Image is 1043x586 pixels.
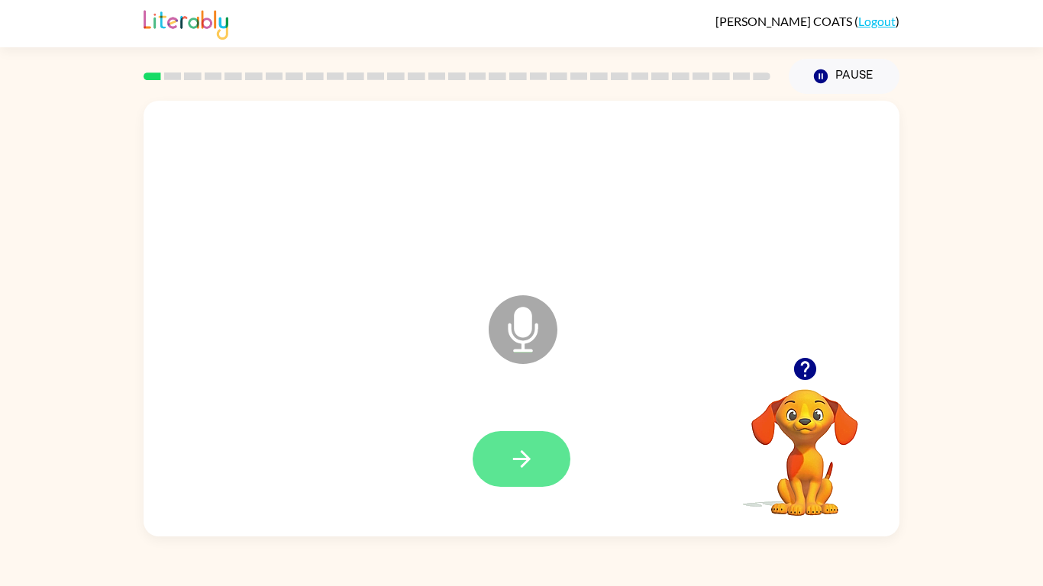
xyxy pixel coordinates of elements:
[789,59,899,94] button: Pause
[715,14,854,28] span: [PERSON_NAME] COATS
[858,14,896,28] a: Logout
[144,6,228,40] img: Literably
[715,14,899,28] div: ( )
[728,365,881,518] video: Your browser must support playing .mp4 files to use Literably. Please try using another browser.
